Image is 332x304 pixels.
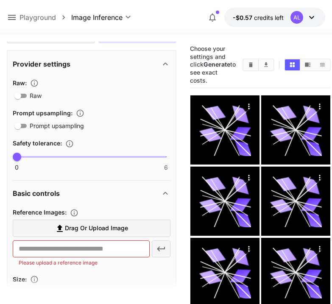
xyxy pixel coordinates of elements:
p: Please upload a reference image [19,259,144,267]
b: Generate [204,61,230,68]
span: Raw [30,91,42,100]
button: Adjust the dimensions of the generated image by specifying its width and height in pixels, or sel... [27,275,42,284]
button: Show media in list view [315,59,330,70]
div: -$0.56698 [233,13,284,22]
p: Provider settings [13,59,70,69]
span: -$0.57 [233,14,254,21]
a: Playground [20,12,56,22]
span: 6 [164,163,168,172]
div: AL [290,11,303,24]
span: Raw : [13,79,27,86]
button: -$0.56698AL [224,8,325,27]
button: Show media in grid view [285,59,300,70]
button: Download All [259,59,273,70]
div: Show media in grid viewShow media in video viewShow media in list view [284,59,331,71]
span: Reference Images : [13,209,67,216]
button: Upload a reference image to guide the result. This is needed for Image-to-Image or Inpainting. Su... [67,209,82,217]
span: credits left [254,14,284,21]
button: Clear All [243,59,258,70]
label: Drag or upload image [13,220,170,237]
span: Image Inference [71,12,123,22]
div: Actions [313,100,326,112]
button: Controls the tolerance level for input and output content moderation. Lower values apply stricter... [62,139,77,148]
span: Drag or upload image [65,223,128,234]
div: Actions [313,171,326,184]
span: Prompt upsampling : [13,109,73,117]
div: Actions [242,242,255,255]
div: Clear AllDownload All [243,59,274,71]
button: Show media in video view [300,59,315,70]
div: Actions [242,171,255,184]
div: Actions [313,242,326,255]
span: Size : [13,276,27,283]
span: 0 [15,163,19,172]
span: Choose your settings and click to see exact costs. [190,45,236,84]
button: Controls the level of post-processing applied to generated images. [27,79,42,87]
button: Enables automatic enhancement and expansion of the input prompt to improve generation quality and... [73,109,88,117]
div: Provider settings [13,54,170,74]
nav: breadcrumb [20,12,71,22]
div: Basic controls [13,183,170,204]
span: Safety tolerance : [13,139,62,147]
span: Prompt upsampling [30,121,84,130]
p: Basic controls [13,188,60,198]
div: Actions [242,100,255,112]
